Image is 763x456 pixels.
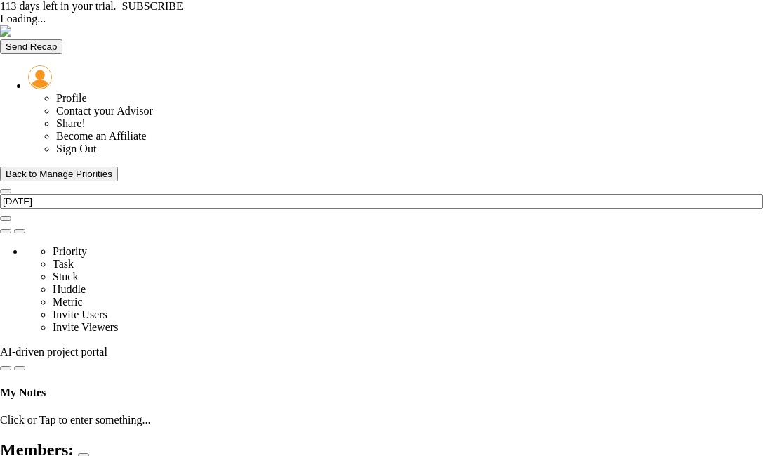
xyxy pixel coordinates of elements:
span: Invite Viewers [53,321,118,333]
span: Stuck [53,271,78,282]
span: Priority [53,245,87,257]
span: Metric [53,296,83,308]
span: Huddle [53,283,86,295]
span: Profile [56,92,87,104]
span: Contact your Advisor [56,105,153,117]
span: Task [53,258,74,270]
div: Back to Manage Priorities [6,169,112,179]
img: 157261.Person.photo [28,65,52,89]
span: Share! [56,117,86,129]
span: Become an Affiliate [56,130,147,142]
span: Sign Out [56,143,96,155]
span: Send Recap [6,41,57,52]
span: Invite Users [53,308,107,320]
